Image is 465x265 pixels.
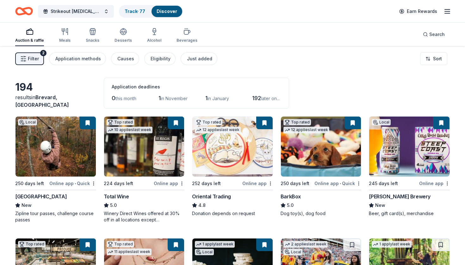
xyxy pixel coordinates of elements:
div: Application methods [55,55,101,63]
div: Top rated [107,241,134,247]
a: Image for Highlands Aerial ParkLocal250 days leftOnline app•Quick[GEOGRAPHIC_DATA]NewZipline tour... [15,116,96,223]
div: BarkBox [281,193,301,200]
button: Alcohol [147,25,161,46]
span: 4.8 [198,202,206,209]
a: Track· 77 [125,9,145,14]
span: later on... [261,96,280,101]
div: Donation depends on request [192,210,273,217]
span: • [340,181,341,186]
span: New [375,202,385,209]
span: in January [208,96,229,101]
span: 1 [158,95,161,101]
div: Eligibility [151,55,170,63]
div: Total Wine [104,193,129,200]
div: 252 days left [192,180,221,187]
div: Top rated [283,119,311,125]
span: • [75,181,76,186]
div: Winery Direct Wines offered at 30% off in all locations except [GEOGRAPHIC_DATA], [GEOGRAPHIC_DAT... [104,210,185,223]
div: Local [283,249,302,255]
div: Local [195,249,214,255]
div: 12 applies last week [195,127,241,133]
div: Online app [242,179,273,187]
div: 12 applies last week [283,127,329,133]
button: Sort [420,52,447,65]
a: Discover [157,9,177,14]
span: this month [115,96,136,101]
span: 0 [112,95,115,101]
div: Oriental Trading [192,193,231,200]
div: Online app [419,179,450,187]
button: Beverages [177,25,197,46]
div: Just added [187,55,212,63]
button: Application methods [49,52,106,65]
div: Online app [154,179,184,187]
div: 245 days left [369,180,398,187]
span: in [15,94,69,108]
span: 5.0 [287,202,294,209]
div: Beer, gift card(s), merchandise [369,210,450,217]
img: Image for Total Wine [104,117,184,177]
div: 2 [40,50,46,56]
a: Image for Oskar Blues BreweryLocal245 days leftOnline app[PERSON_NAME] BreweryNewBeer, gift card(... [369,116,450,217]
div: Application deadlines [112,83,281,91]
span: New [22,202,32,209]
div: 11 applies last week [107,249,152,255]
div: Top rated [107,119,134,125]
div: Local [18,119,37,125]
div: Local [372,119,391,125]
img: Image for Highlands Aerial Park [15,117,96,177]
div: Online app Quick [49,179,96,187]
div: Zipline tour passes, challenge course passes [15,210,96,223]
span: Brevard, [GEOGRAPHIC_DATA] [15,94,69,108]
button: Auction & raffle [15,25,44,46]
button: Snacks [86,25,99,46]
a: Image for BarkBoxTop rated12 applieslast week250 days leftOnline app•QuickBarkBox5.0Dog toy(s), d... [281,116,362,217]
img: Image for BarkBox [281,117,361,177]
div: Top rated [18,241,46,247]
button: Desserts [115,25,132,46]
div: Meals [59,38,71,43]
div: [PERSON_NAME] Brewery [369,193,431,200]
img: Image for Oriental Trading [192,117,273,177]
span: 192 [252,95,261,101]
div: Online app Quick [314,179,361,187]
a: Image for Oriental TradingTop rated12 applieslast week252 days leftOnline appOriental Trading4.8D... [192,116,273,217]
div: Alcohol [147,38,161,43]
button: Just added [181,52,217,65]
div: Snacks [86,38,99,43]
div: 250 days left [281,180,309,187]
button: Causes [111,52,139,65]
button: Filter2 [15,52,44,65]
span: Search [429,31,445,38]
div: 1 apply last week [372,241,412,248]
button: Eligibility [144,52,176,65]
div: results [15,93,96,109]
div: 250 days left [15,180,44,187]
button: Search [418,28,450,41]
button: Track· 77Discover [119,5,183,18]
div: 224 days left [104,180,133,187]
div: Desserts [115,38,132,43]
img: Image for Oskar Blues Brewery [369,117,449,177]
div: Beverages [177,38,197,43]
span: Filter [28,55,39,63]
div: 2 applies last week [283,241,328,248]
div: 1 apply last week [195,241,235,248]
div: 194 [15,81,96,93]
a: Earn Rewards [395,6,441,17]
div: Auction & raffle [15,38,44,43]
span: 5.0 [110,202,117,209]
span: Strikeout [MEDICAL_DATA] [51,8,101,15]
div: [GEOGRAPHIC_DATA] [15,193,67,200]
span: in November [161,96,188,101]
div: Top rated [195,119,222,125]
span: Sort [433,55,442,63]
button: Meals [59,25,71,46]
div: Dog toy(s), dog food [281,210,362,217]
div: 10 applies last week [107,127,152,133]
div: Causes [117,55,134,63]
button: Strikeout [MEDICAL_DATA] [38,5,114,18]
a: Image for Total WineTop rated10 applieslast week224 days leftOnline appTotal Wine5.0Winery Direct... [104,116,185,223]
a: Home [15,4,33,19]
span: 1 [205,95,208,101]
